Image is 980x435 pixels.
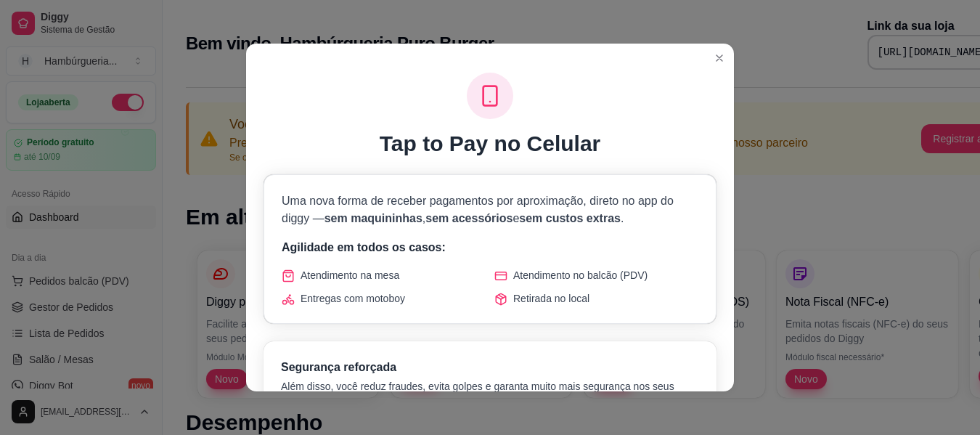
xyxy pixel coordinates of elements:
[281,379,699,423] p: Além disso, você reduz fraudes, evita golpes e garanta muito mais segurança nos seus recebimentos...
[425,212,513,224] span: sem acessórios
[282,192,698,227] p: Uma nova forma de receber pagamentos por aproximação, direto no app do diggy — , e .
[282,239,698,256] p: Agilidade em todos os casos:
[519,212,621,224] span: sem custos extras
[301,268,399,282] span: Atendimento na mesa
[281,359,699,376] h3: Segurança reforçada
[380,131,601,157] h1: Tap to Pay no Celular
[324,212,422,224] span: sem maquininhas
[708,46,731,70] button: Close
[513,268,648,282] span: Atendimento no balcão (PDV)
[301,291,405,306] span: Entregas com motoboy
[513,291,589,306] span: Retirada no local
